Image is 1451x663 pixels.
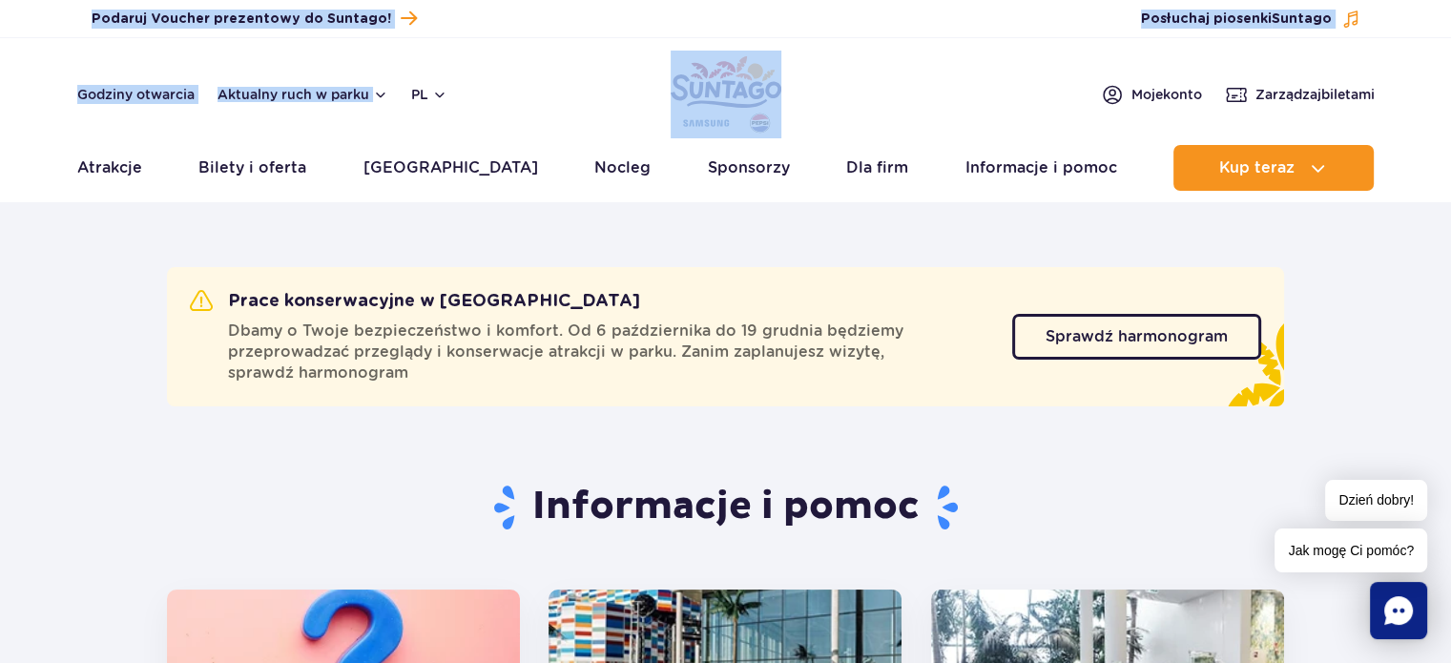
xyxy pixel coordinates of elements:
[965,145,1117,191] a: Informacje i pomoc
[1012,314,1261,360] a: Sprawdź harmonogram
[671,48,781,135] a: Park of Poland
[1046,329,1228,344] span: Sprawdź harmonogram
[1131,85,1202,104] span: Moje konto
[846,145,908,191] a: Dla firm
[1141,10,1360,29] button: Posłuchaj piosenkiSuntago
[1325,480,1427,521] span: Dzień dobry!
[1101,83,1202,106] a: Mojekonto
[1275,528,1427,572] span: Jak mogę Ci pomóc?
[92,6,417,31] a: Podaruj Voucher prezentowy do Suntago!
[1370,582,1427,639] div: Chat
[77,85,195,104] a: Godziny otwarcia
[708,145,790,191] a: Sponsorzy
[594,145,651,191] a: Nocleg
[198,145,306,191] a: Bilety i oferta
[1219,159,1295,176] span: Kup teraz
[1225,83,1375,106] a: Zarządzajbiletami
[228,321,989,383] span: Dbamy o Twoje bezpieczeństwo i komfort. Od 6 października do 19 grudnia będziemy przeprowadzać pr...
[218,87,388,102] button: Aktualny ruch w parku
[1272,12,1332,26] span: Suntago
[190,290,640,313] h2: Prace konserwacyjne w [GEOGRAPHIC_DATA]
[167,483,1284,532] h1: Informacje i pomoc
[1173,145,1374,191] button: Kup teraz
[363,145,538,191] a: [GEOGRAPHIC_DATA]
[77,145,142,191] a: Atrakcje
[411,85,447,104] button: pl
[1141,10,1332,29] span: Posłuchaj piosenki
[92,10,391,29] span: Podaruj Voucher prezentowy do Suntago!
[1255,85,1375,104] span: Zarządzaj biletami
